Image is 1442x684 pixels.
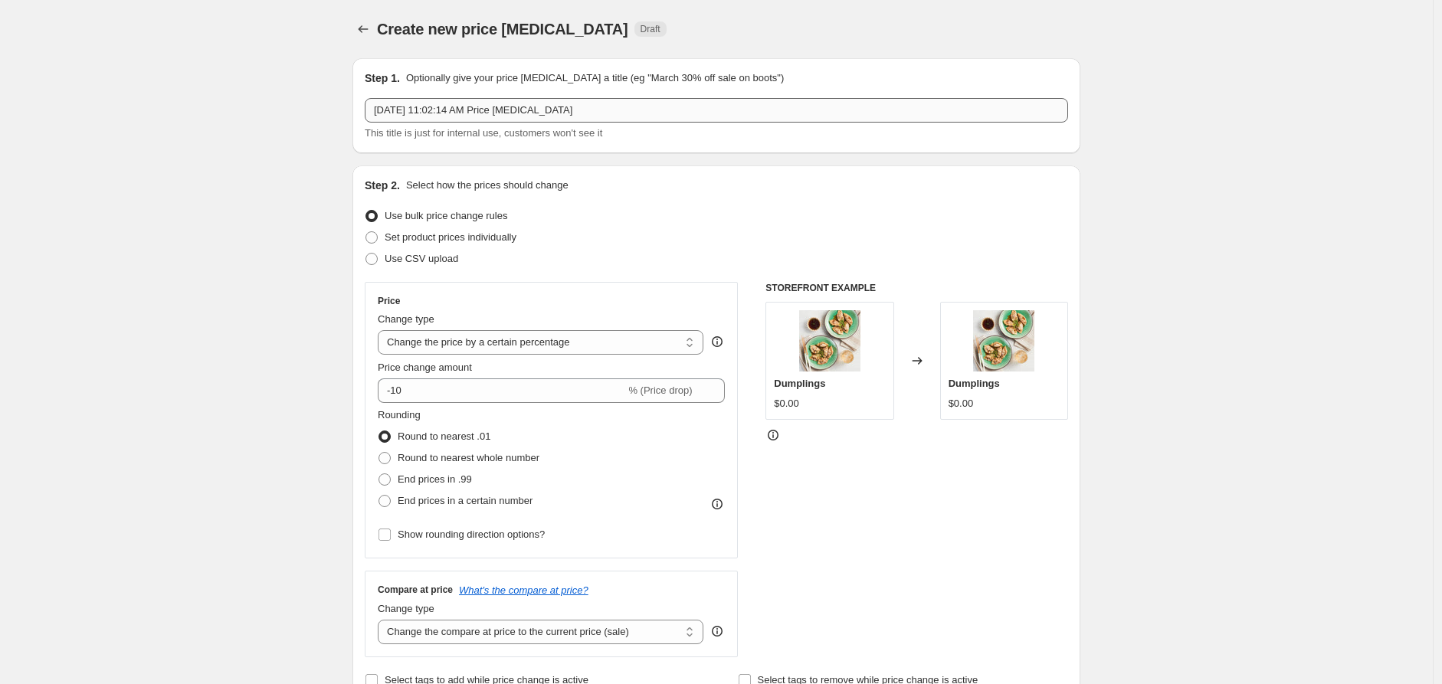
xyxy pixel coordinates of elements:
[774,396,799,411] div: $0.00
[459,584,588,596] button: What's the compare at price?
[398,452,539,463] span: Round to nearest whole number
[378,362,472,373] span: Price change amount
[365,98,1068,123] input: 30% off holiday sale
[378,378,625,403] input: -15
[378,409,421,421] span: Rounding
[365,178,400,193] h2: Step 2.
[628,385,692,396] span: % (Price drop)
[973,310,1034,371] img: dumplings_80x.jpg
[774,378,825,389] span: Dumplings
[406,178,569,193] p: Select how the prices should change
[365,127,602,139] span: This title is just for internal use, customers won't see it
[949,378,1000,389] span: Dumplings
[377,21,628,38] span: Create new price [MEDICAL_DATA]
[352,18,374,40] button: Price change jobs
[378,584,453,596] h3: Compare at price
[398,430,490,442] span: Round to nearest .01
[710,334,725,349] div: help
[378,313,434,325] span: Change type
[378,295,400,307] h3: Price
[765,282,1068,294] h6: STOREFRONT EXAMPLE
[949,396,974,411] div: $0.00
[385,210,507,221] span: Use bulk price change rules
[365,70,400,86] h2: Step 1.
[398,495,533,506] span: End prices in a certain number
[710,623,725,639] div: help
[406,70,784,86] p: Optionally give your price [MEDICAL_DATA] a title (eg "March 30% off sale on boots")
[398,529,545,540] span: Show rounding direction options?
[641,23,660,35] span: Draft
[385,253,458,264] span: Use CSV upload
[799,310,860,371] img: dumplings_80x.jpg
[378,603,434,614] span: Change type
[398,473,472,485] span: End prices in .99
[385,231,516,243] span: Set product prices individually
